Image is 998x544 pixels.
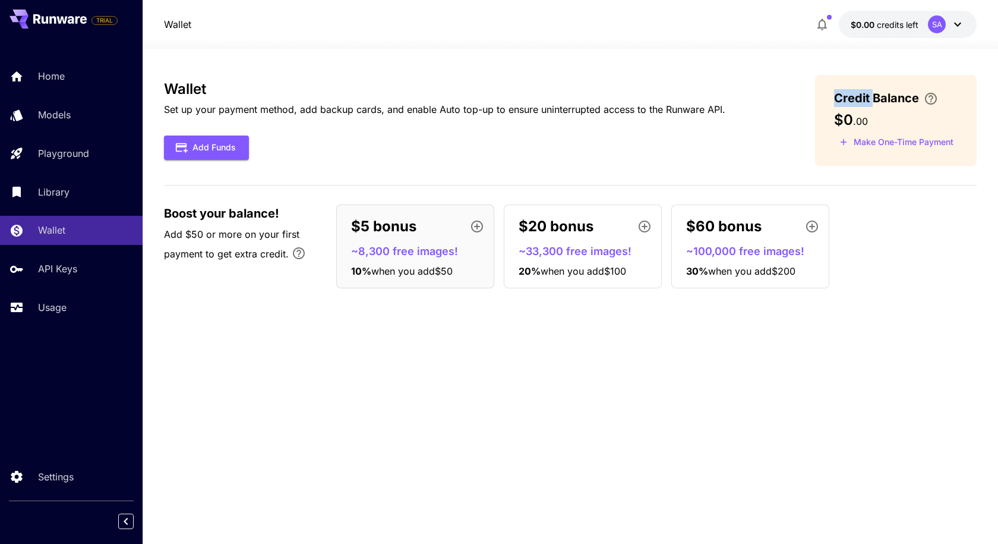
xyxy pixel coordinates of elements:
[853,115,868,127] span: . 00
[164,17,191,32] nav: breadcrumb
[164,205,279,222] span: Boost your balance!
[91,13,118,27] span: Add your payment card to enable full platform functionality.
[38,185,70,199] p: Library
[351,216,416,237] p: $5 bonus
[118,514,134,529] button: Collapse sidebar
[38,470,74,484] p: Settings
[708,265,795,277] span: when you add $200
[164,136,249,160] button: Add Funds
[834,89,919,107] span: Credit Balance
[38,108,71,122] p: Models
[839,11,977,38] button: $0.00SA
[38,223,65,237] p: Wallet
[38,300,67,315] p: Usage
[371,265,453,277] span: when you add $50
[287,241,311,265] button: Bonus applies only to your first payment, up to 30% on the first $1,000.
[164,81,725,98] h3: Wallet
[877,20,918,30] span: credits left
[686,265,708,277] span: 30 %
[919,92,943,106] button: Enter your card details and choose an Auto top-up amount to avoid service interruptions. We'll au...
[834,111,853,128] span: $0
[164,17,191,32] a: Wallet
[351,243,489,259] p: ~8,300 free images!
[38,69,65,83] p: Home
[38,146,89,161] p: Playground
[164,102,725,117] p: Set up your payment method, add backup cards, and enable Auto top-up to ensure uninterrupted acce...
[686,216,762,237] p: $60 bonus
[92,16,117,25] span: TRIAL
[928,15,946,33] div: SA
[686,243,824,259] p: ~100,000 free images!
[541,265,626,277] span: when you add $100
[519,243,656,259] p: ~33,300 free images!
[351,265,371,277] span: 10 %
[164,228,299,260] span: Add $50 or more on your first payment to get extra credit.
[851,20,877,30] span: $0.00
[851,18,918,31] div: $0.00
[834,133,959,152] button: Make a one-time, non-recurring payment
[127,511,143,532] div: Collapse sidebar
[519,265,541,277] span: 20 %
[38,262,77,276] p: API Keys
[519,216,593,237] p: $20 bonus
